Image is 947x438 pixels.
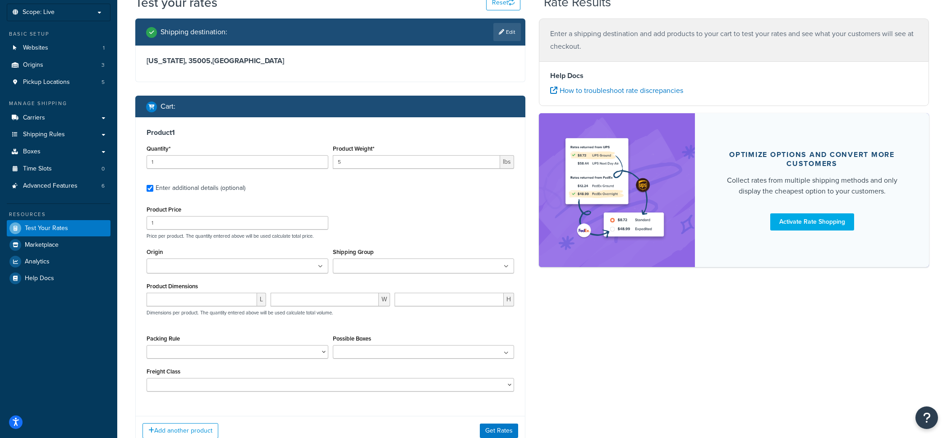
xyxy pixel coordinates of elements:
a: Shipping Rules [7,126,110,143]
a: Time Slots0 [7,161,110,177]
li: Websites [7,40,110,56]
span: Time Slots [23,165,52,173]
input: Enter additional details (optional) [147,185,153,192]
span: H [504,293,514,306]
span: Origins [23,61,43,69]
span: W [379,293,390,306]
span: Websites [23,44,48,52]
h4: Help Docs [550,70,918,81]
input: 0.0 [147,155,328,169]
label: Product Weight* [333,145,374,152]
span: 0 [101,165,105,173]
a: Activate Rate Shopping [770,213,854,231]
h2: Shipping destination : [161,28,227,36]
a: Carriers [7,110,110,126]
label: Quantity* [147,145,170,152]
div: Optimize options and convert more customers [717,150,907,168]
img: feature-image-rateshop-7084cbbcb2e67ef1d54c2e976f0e592697130d5817b016cf7cc7e13314366067.png [561,127,673,254]
span: Carriers [23,114,45,122]
label: Product Price [147,206,181,213]
span: Analytics [25,258,50,266]
span: Shipping Rules [23,131,65,138]
span: Help Docs [25,275,54,282]
span: Test Your Rates [25,225,68,232]
a: How to troubleshoot rate discrepancies [550,85,683,96]
label: Freight Class [147,368,180,375]
label: Product Dimensions [147,283,198,290]
button: Open Resource Center [915,406,938,429]
label: Origin [147,249,163,255]
label: Possible Boxes [333,335,371,342]
p: Enter a shipping destination and add products to your cart to test your rates and see what your c... [550,28,918,53]
button: Get Rates [480,424,518,438]
div: Manage Shipping [7,100,110,107]
a: Marketplace [7,237,110,253]
span: 3 [101,61,105,69]
div: Enter additional details (optional) [156,182,245,194]
h3: Product 1 [147,128,514,137]
span: Marketplace [25,241,59,249]
span: L [257,293,266,306]
a: Boxes [7,143,110,160]
a: Help Docs [7,270,110,286]
a: Advanced Features6 [7,178,110,194]
li: Advanced Features [7,178,110,194]
span: 5 [101,78,105,86]
p: Dimensions per product. The quantity entered above will be used calculate total volume. [144,309,333,316]
li: Origins [7,57,110,74]
span: Boxes [23,148,41,156]
div: Resources [7,211,110,218]
span: 6 [101,182,105,190]
label: Shipping Group [333,249,374,255]
span: Scope: Live [23,9,55,16]
h3: [US_STATE], 35005 , [GEOGRAPHIC_DATA] [147,56,514,65]
a: Edit [493,23,521,41]
a: Analytics [7,254,110,270]
a: Websites1 [7,40,110,56]
li: Time Slots [7,161,110,177]
p: Price per product. The quantity entered above will be used calculate total price. [144,233,516,239]
a: Test Your Rates [7,220,110,236]
a: Origins3 [7,57,110,74]
h2: Cart : [161,102,175,111]
span: Pickup Locations [23,78,70,86]
div: Collect rates from multiple shipping methods and only display the cheapest option to your customers. [717,175,907,197]
input: 0.00 [333,155,501,169]
span: lbs [500,155,514,169]
a: Pickup Locations5 [7,74,110,91]
li: Pickup Locations [7,74,110,91]
span: 1 [103,44,105,52]
label: Packing Rule [147,335,180,342]
div: Basic Setup [7,30,110,38]
span: Advanced Features [23,182,78,190]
